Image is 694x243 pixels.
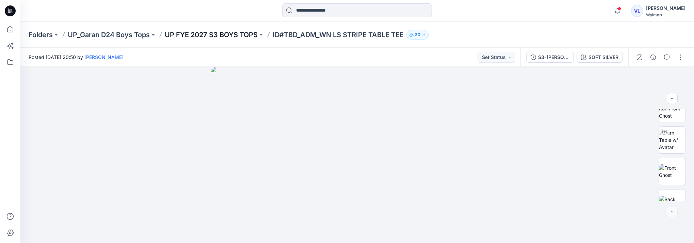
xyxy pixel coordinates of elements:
[659,129,685,151] img: Turn Table w/ Avatar
[211,67,504,243] img: eyJhbGciOiJIUzI1NiIsImtpZCI6IjAiLCJzbHQiOiJzZXMiLCJ0eXAiOiJKV1QifQ.eyJkYXRhIjp7InR5cGUiOiJzdG9yYW...
[415,31,420,39] p: 30
[588,54,618,61] div: SOFT SILVER
[526,52,574,63] button: S3-[PERSON_NAME] STRIPE TABLE TEE
[577,52,623,63] button: SOFT SILVER
[84,54,124,60] a: [PERSON_NAME]
[29,54,124,61] span: Posted [DATE] 20:50 by
[659,196,685,210] img: Back Ghost
[273,30,404,40] p: ID#TBD_ADM_WN LS STRIPE TABLE TEE
[648,52,659,63] button: Details
[29,30,53,40] a: Folders
[68,30,150,40] a: UP_Garan D24 Boys Tops
[165,30,258,40] a: UP FYE 2027 S3 BOYS TOPS
[631,5,643,17] div: VL
[659,164,685,179] img: Front Ghost
[646,12,685,17] div: Walmart
[646,4,685,12] div: [PERSON_NAME]
[659,98,685,119] img: Color Run Front Ghost
[406,30,429,40] button: 30
[538,54,569,61] div: S3-[PERSON_NAME] STRIPE TABLE TEE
